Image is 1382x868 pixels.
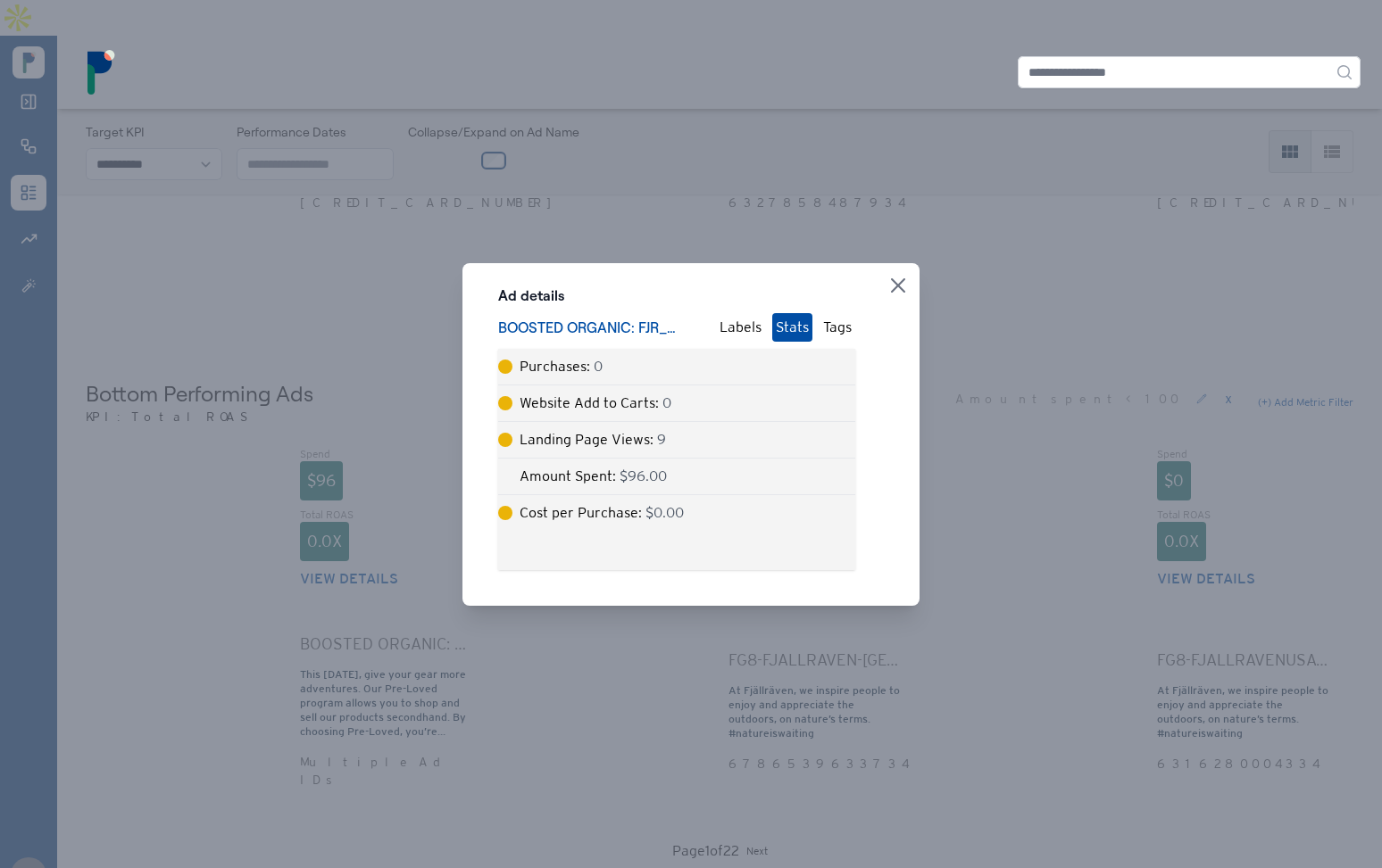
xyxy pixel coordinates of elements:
span: 9 [657,431,666,448]
span: Cost per Purchase [520,504,638,521]
button: Stats [772,313,812,342]
button: Labels [716,313,765,342]
div: : [520,466,667,487]
button: Tags [820,313,855,342]
div: : [520,356,603,377]
span: $96.00 [620,467,667,484]
div: : [520,502,684,524]
div: : [520,393,671,414]
span: Website Add to Carts [520,394,655,411]
span: Landing Page Views [520,431,650,448]
h3: BOOSTED ORGANIC: FJR_Earth_Day_4_23 [498,317,677,338]
span: Amount Spent [520,467,612,484]
span: Purchases [520,358,587,375]
span: 0 [662,394,671,411]
span: 0 [594,358,603,375]
h3: Ad details [498,285,855,306]
span: $0.00 [645,504,684,521]
div: : [520,429,666,451]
